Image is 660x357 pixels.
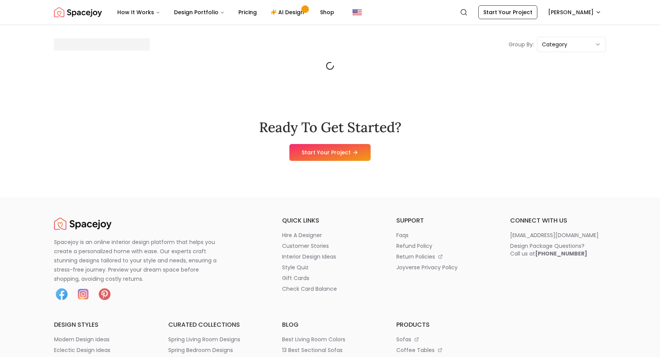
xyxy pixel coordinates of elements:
[282,346,378,354] a: 13 best sectional sofas
[396,231,409,239] p: faqs
[543,5,606,19] button: [PERSON_NAME]
[510,231,599,239] p: [EMAIL_ADDRESS][DOMAIN_NAME]
[396,242,492,250] a: refund policy
[289,144,371,161] a: Start Your Project
[54,216,112,231] img: Spacejoy Logo
[111,5,340,20] nav: Main
[396,336,411,343] p: sofas
[396,336,492,343] a: sofas
[396,253,435,260] p: return policies
[54,5,102,20] a: Spacejoy
[97,287,112,302] img: Pinterest icon
[282,231,322,239] p: hire a designer
[54,237,226,283] p: Spacejoy is an online interior design platform that helps you create a personalized home with eas...
[282,231,378,239] a: hire a designer
[510,216,606,225] h6: connect with us
[168,346,233,354] p: spring bedroom designs
[478,5,537,19] a: Start Your Project
[396,264,458,271] p: joyverse privacy policy
[282,285,378,293] a: check card balance
[282,285,337,293] p: check card balance
[264,5,312,20] a: AI Design
[282,336,345,343] p: best living room colors
[396,231,492,239] a: faqs
[168,346,264,354] a: spring bedroom designs
[168,320,264,329] h6: curated collections
[396,320,492,329] h6: products
[314,5,340,20] a: Shop
[509,41,534,48] p: Group By:
[396,242,432,250] p: refund policy
[282,242,378,250] a: customer stories
[510,231,606,239] a: [EMAIL_ADDRESS][DOMAIN_NAME]
[282,242,329,250] p: customer stories
[396,346,492,354] a: coffee tables
[54,5,102,20] img: Spacejoy Logo
[168,5,231,20] button: Design Portfolio
[282,336,378,343] a: best living room colors
[353,8,362,17] img: United States
[396,216,492,225] h6: support
[54,336,150,343] a: modern design ideas
[282,274,378,282] a: gift cards
[54,216,112,231] a: Spacejoy
[282,320,378,329] h6: blog
[282,253,336,260] p: interior design ideas
[54,336,110,343] p: modern design ideas
[282,216,378,225] h6: quick links
[111,5,166,20] button: How It Works
[396,346,435,354] p: coffee tables
[54,346,110,354] p: eclectic design ideas
[232,5,263,20] a: Pricing
[282,274,309,282] p: gift cards
[282,264,378,271] a: style quiz
[535,250,587,257] b: [PHONE_NUMBER]
[510,242,587,257] div: Design Package Questions? Call us at
[259,120,401,135] h2: Ready To Get Started?
[396,264,492,271] a: joyverse privacy policy
[282,253,378,260] a: interior design ideas
[282,264,309,271] p: style quiz
[168,336,264,343] a: spring living room designs
[510,242,606,257] a: Design Package Questions?Call us at[PHONE_NUMBER]
[54,346,150,354] a: eclectic design ideas
[168,336,240,343] p: spring living room designs
[54,320,150,329] h6: design styles
[54,287,69,302] img: Facebook icon
[396,253,492,260] a: return policies
[282,346,343,354] p: 13 best sectional sofas
[76,287,91,302] img: Instagram icon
